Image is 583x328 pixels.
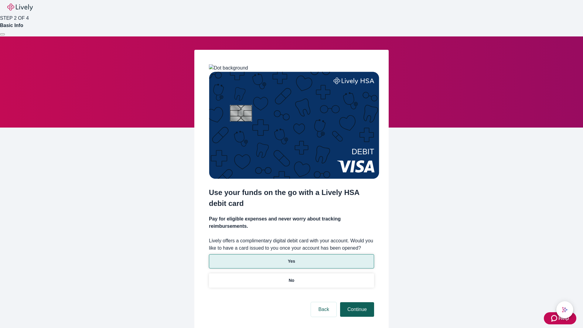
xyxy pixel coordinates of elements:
label: Lively offers a complimentary digital debit card with your account. Would you like to have a card... [209,237,374,252]
h4: Pay for eligible expenses and never worry about tracking reimbursements. [209,215,374,230]
svg: Lively AI Assistant [562,307,568,313]
p: No [289,277,295,284]
button: Zendesk support iconHelp [544,312,576,324]
svg: Zendesk support icon [551,315,558,322]
span: Help [558,315,569,322]
img: Dot background [209,64,248,72]
button: Yes [209,254,374,268]
img: Lively [7,4,33,11]
button: Continue [340,302,374,317]
h2: Use your funds on the go with a Lively HSA debit card [209,187,374,209]
button: Back [311,302,336,317]
img: Debit card [209,72,379,179]
p: Yes [288,258,295,265]
button: chat [556,301,573,318]
button: No [209,273,374,288]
